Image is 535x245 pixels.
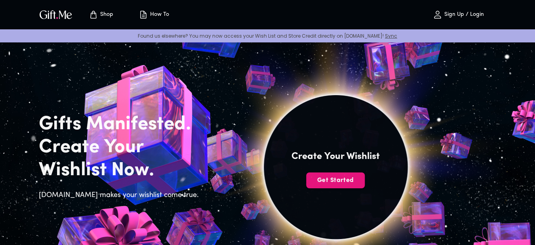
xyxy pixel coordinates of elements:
[306,176,365,185] span: Get Started
[306,172,365,188] button: Get Started
[148,11,169,18] p: How To
[419,2,498,27] button: Sign Up / Login
[132,2,176,27] button: How To
[98,11,113,18] p: Shop
[39,113,204,136] h2: Gifts Manifested.
[291,150,380,163] h4: Create Your Wishlist
[79,2,123,27] button: Store page
[385,33,397,39] a: Sync
[6,33,529,39] p: Found us elsewhere? You may now access your Wish List and Store Credit directly on [DOMAIN_NAME]!
[37,10,74,19] button: GiftMe Logo
[139,10,148,19] img: how-to.svg
[442,11,484,18] p: Sign Up / Login
[39,159,204,182] h2: Wishlist Now.
[39,190,204,201] h6: [DOMAIN_NAME] makes your wishlist come true.
[39,136,204,159] h2: Create Your
[38,9,74,20] img: GiftMe Logo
